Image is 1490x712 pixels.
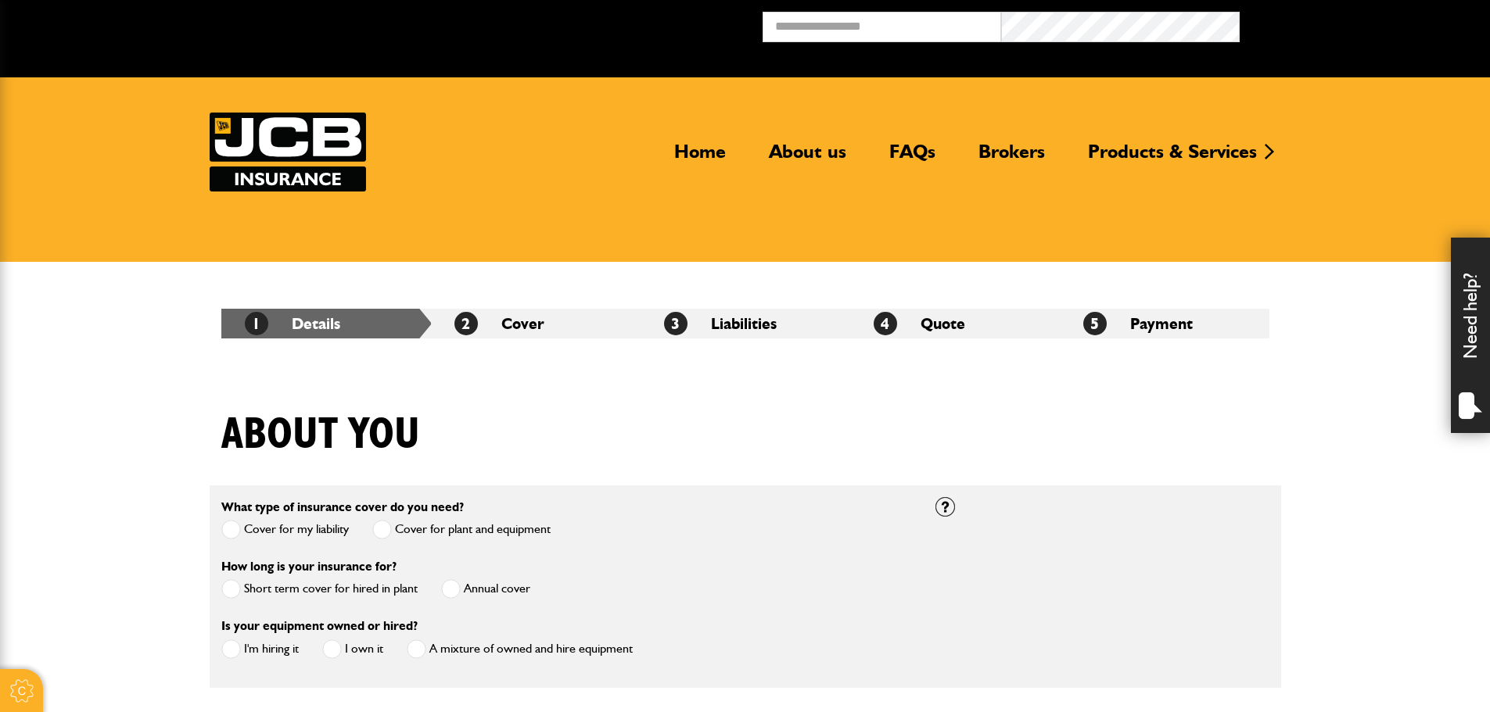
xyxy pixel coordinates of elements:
[245,312,268,335] span: 1
[874,312,897,335] span: 4
[454,312,478,335] span: 2
[757,140,858,176] a: About us
[1076,140,1269,176] a: Products & Services
[641,309,850,338] li: Liabilities
[372,520,551,539] label: Cover for plant and equipment
[322,639,383,659] label: I own it
[1451,238,1490,433] div: Need help?
[1060,309,1269,338] li: Payment
[210,113,366,191] a: JCB Insurance Services
[967,140,1057,176] a: Brokers
[221,620,418,632] label: Is your equipment owned or hired?
[221,309,431,338] li: Details
[441,579,530,599] label: Annual cover
[878,140,947,176] a: FAQs
[221,579,418,599] label: Short term cover for hired in plant
[407,639,633,659] label: A mixture of owned and hire equipment
[1240,12,1478,36] button: Broker Login
[664,312,688,335] span: 3
[221,520,349,539] label: Cover for my liability
[221,501,464,513] label: What type of insurance cover do you need?
[221,560,397,573] label: How long is your insurance for?
[850,309,1060,338] li: Quote
[210,113,366,191] img: JCB Insurance Services logo
[221,409,420,461] h1: About you
[662,140,738,176] a: Home
[221,639,299,659] label: I'm hiring it
[1083,312,1107,335] span: 5
[431,309,641,338] li: Cover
